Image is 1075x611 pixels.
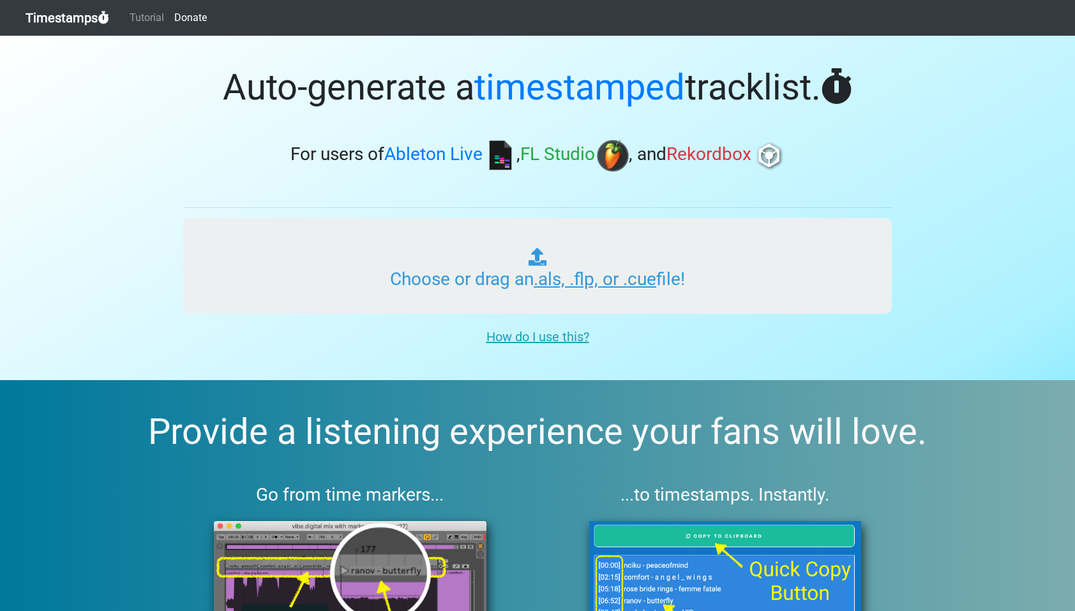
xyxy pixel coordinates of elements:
[169,5,212,31] a: Donate
[124,5,169,31] a: Tutorial
[559,484,892,506] h3: ...to timestamps. Instantly.
[26,5,109,31] a: Timestamps
[183,484,517,506] h3: Go from time markers...
[485,140,516,172] img: ableton.png
[31,411,1044,453] h2: Provide a listening experience your fans will love.
[384,144,483,165] span: Ableton Live
[753,140,785,172] img: rb.png
[597,140,629,172] img: fl.png
[183,140,892,172] h3: For users of , , and
[666,144,751,165] span: Rekordbox
[520,144,595,165] span: FL Studio
[486,329,589,344] u: How do I use this?
[183,66,892,109] h1: Auto-generate a tracklist.
[474,66,685,108] span: timestamped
